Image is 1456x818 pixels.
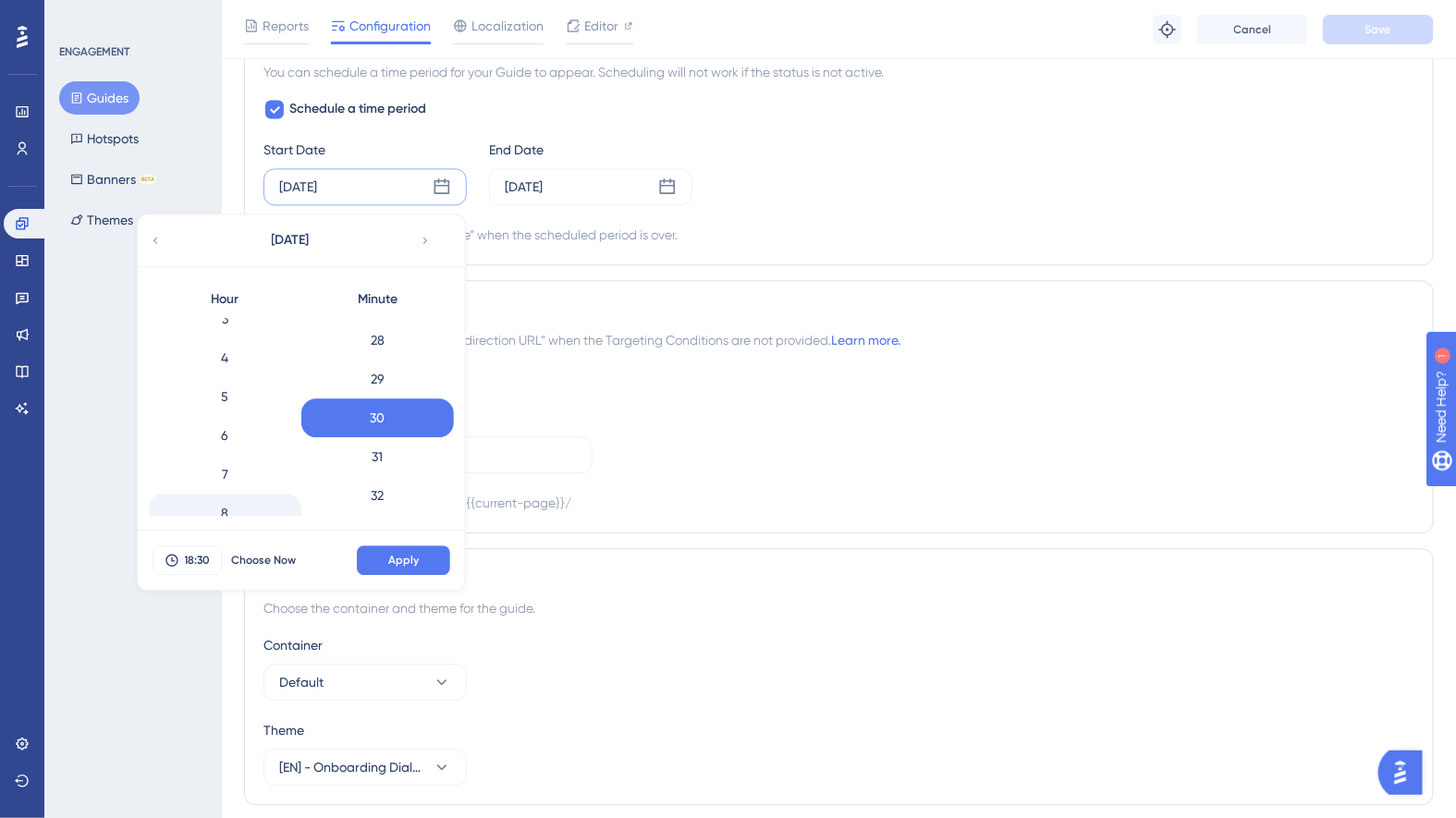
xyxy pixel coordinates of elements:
div: 4 [149,338,301,377]
div: [DATE] [279,176,317,198]
div: Choose the container and theme for the guide. [263,597,1414,619]
button: Apply [357,545,450,575]
span: Save [1365,22,1391,37]
span: Choose Now [231,553,296,568]
span: Configuration [349,15,431,37]
button: [DATE] [198,222,383,259]
span: Reports [263,15,309,37]
div: [DATE] [505,176,543,198]
div: Redirection [263,299,1414,322]
span: 18:30 [185,553,211,568]
div: Hour [149,281,301,318]
a: Learn more. [831,333,900,348]
div: 29 [301,360,454,398]
div: Container [263,634,1414,656]
span: Schedule a time period [289,98,426,120]
div: Start Date [263,139,467,161]
span: Cancel [1234,22,1272,37]
div: Minute [301,281,454,318]
button: 18:30 [153,545,222,575]
div: BETA [140,175,156,184]
button: BannersBETA [59,163,167,196]
span: Editor [584,15,618,37]
button: Guides [59,81,140,115]
div: Advanced Settings [263,568,1414,590]
div: 31 [301,437,454,476]
button: [EN] - Onboarding Dialog, Tooltip [263,749,467,786]
span: Need Help? [43,5,116,27]
div: 6 [149,416,301,455]
div: ENGAGEMENT [59,44,129,59]
div: 7 [149,455,301,494]
div: End Date [489,139,692,161]
div: 8 [149,494,301,532]
span: The browser will redirect to the “Redirection URL” when the Targeting Conditions are not provided. [263,329,900,351]
div: https://{{current-page}}/ [420,492,571,514]
span: [EN] - Onboarding Dialog, Tooltip [279,756,425,778]
div: 3 [149,299,301,338]
div: Theme [263,719,1414,741]
span: Apply [388,553,419,568]
span: Localization [471,15,544,37]
span: Default [279,671,324,693]
div: 5 [149,377,301,416]
div: Automatically set as “Inactive” when the scheduled period is over. [297,224,678,246]
button: Themes [59,203,144,237]
div: 1 [128,9,134,24]
div: 30 [301,398,454,437]
button: Hotspots [59,122,150,155]
button: Default [263,664,467,701]
button: Save [1323,15,1434,44]
div: You can schedule a time period for your Guide to appear. Scheduling will not work if the status i... [263,61,1414,83]
span: [DATE] [272,229,310,251]
div: 28 [301,321,454,360]
div: 32 [301,476,454,515]
div: 33 [301,515,454,554]
iframe: UserGuiding AI Assistant Launcher [1378,745,1434,800]
button: Cancel [1197,15,1308,44]
button: Choose Now [222,545,305,575]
